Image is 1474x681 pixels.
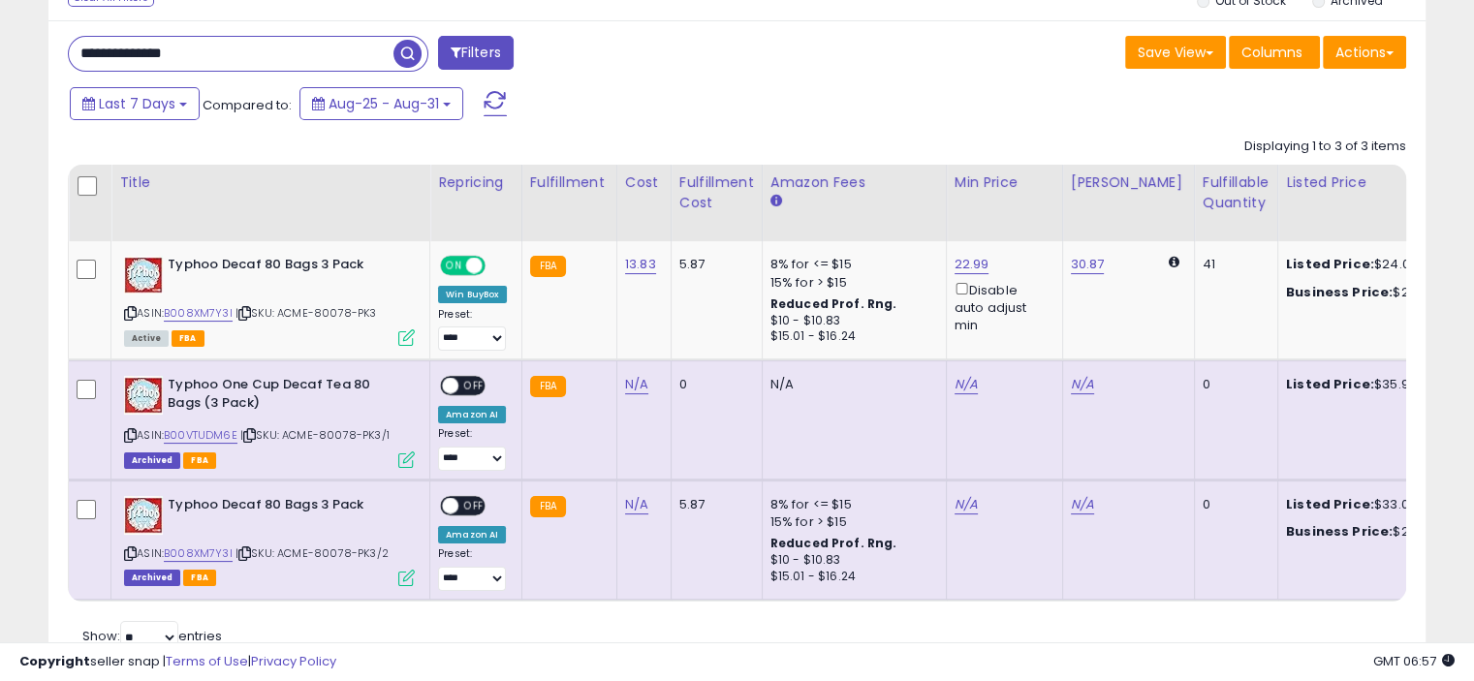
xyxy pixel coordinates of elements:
span: FBA [172,330,204,347]
span: ON [442,258,466,274]
div: Min Price [955,172,1054,193]
div: $10 - $10.83 [770,552,931,569]
a: N/A [1071,495,1094,514]
div: Disable auto adjust min [955,279,1048,335]
div: $24.03 [1286,256,1447,273]
span: Aug-25 - Aug-31 [329,94,439,113]
div: Amazon Fees [770,172,938,193]
button: Save View [1125,36,1226,69]
span: OFF [458,378,489,394]
button: Actions [1323,36,1406,69]
b: Reduced Prof. Rng. [770,295,897,312]
img: 51sdWJb7w3L._SL40_.jpg [124,376,163,415]
div: ASIN: [124,376,415,466]
a: B00VTUDM6E [164,427,237,444]
div: Listed Price [1286,172,1454,193]
div: $35.94 [1286,376,1447,393]
b: Listed Price: [1286,375,1374,393]
div: ASIN: [124,496,415,584]
div: 8% for <= $15 [770,256,931,273]
div: $27.26 [1286,523,1447,541]
div: 15% for > $15 [770,274,931,292]
div: Preset: [438,308,507,352]
img: 510OkYzz5tL._SL40_.jpg [124,496,163,535]
div: $33.06 [1286,496,1447,513]
span: | SKU: ACME-80078-PK3 [235,305,377,321]
a: B008XM7Y3I [164,545,233,562]
div: $10 - $10.83 [770,313,931,329]
span: Listings that have been deleted from Seller Central [124,452,180,469]
button: Last 7 Days [70,87,200,120]
div: Win BuyBox [438,286,507,303]
button: Filters [438,36,514,70]
div: $27.18 [1286,284,1447,301]
div: ASIN: [124,256,415,344]
span: Compared to: [203,96,292,114]
button: Aug-25 - Aug-31 [299,87,463,120]
a: Privacy Policy [251,652,336,670]
b: Typhoo Decaf 80 Bags 3 Pack [168,496,403,519]
div: N/A [770,376,931,393]
small: FBA [530,376,566,397]
span: OFF [483,258,514,274]
a: N/A [955,375,978,394]
div: Displaying 1 to 3 of 3 items [1244,138,1406,156]
img: 510OkYzz5tL._SL40_.jpg [124,256,163,294]
span: | SKU: ACME-80078-PK3/2 [235,545,389,561]
div: 15% for > $15 [770,513,931,531]
div: Fulfillment [530,172,609,193]
div: 8% for <= $15 [770,496,931,513]
div: Preset: [438,427,507,471]
div: $15.01 - $16.24 [770,569,931,585]
a: 13.83 [625,255,656,274]
b: Business Price: [1286,283,1393,301]
div: 5.87 [679,496,747,513]
a: N/A [625,375,648,394]
a: 30.87 [1071,255,1105,274]
div: 41 [1203,256,1263,273]
span: FBA [183,570,216,586]
b: Typhoo One Cup Decaf Tea 80 Bags (3 Pack) [168,376,403,417]
div: Fulfillment Cost [679,172,754,213]
div: 0 [679,376,747,393]
div: [PERSON_NAME] [1071,172,1186,193]
a: Terms of Use [166,652,248,670]
div: Repricing [438,172,514,193]
small: Amazon Fees. [770,193,782,210]
b: Reduced Prof. Rng. [770,535,897,551]
small: FBA [530,496,566,517]
div: Cost [625,172,663,193]
div: Preset: [438,547,507,591]
b: Listed Price: [1286,255,1374,273]
small: FBA [530,256,566,277]
div: Amazon AI [438,406,506,423]
div: Fulfillable Quantity [1203,172,1270,213]
span: | SKU: ACME-80078-PK3/1 [240,427,390,443]
div: seller snap | | [19,653,336,671]
a: 22.99 [955,255,989,274]
a: N/A [625,495,648,514]
span: Columns [1241,43,1302,62]
strong: Copyright [19,652,90,670]
b: Typhoo Decaf 80 Bags 3 Pack [168,256,403,279]
b: Business Price: [1286,522,1393,541]
span: OFF [458,498,489,514]
span: Last 7 Days [99,94,175,113]
div: 0 [1203,376,1263,393]
span: 2025-09-8 06:57 GMT [1373,652,1455,670]
span: FBA [183,452,216,469]
div: Title [119,172,422,193]
a: N/A [955,495,978,514]
button: Columns [1229,36,1320,69]
span: Show: entries [82,627,222,645]
div: 5.87 [679,256,747,273]
a: B008XM7Y3I [164,305,233,322]
div: $15.01 - $16.24 [770,328,931,345]
span: All listings currently available for purchase on Amazon [124,330,169,347]
div: Amazon AI [438,526,506,543]
span: Listings that have been deleted from Seller Central [124,570,180,586]
div: 0 [1203,496,1263,513]
a: N/A [1071,375,1094,394]
b: Listed Price: [1286,495,1374,513]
